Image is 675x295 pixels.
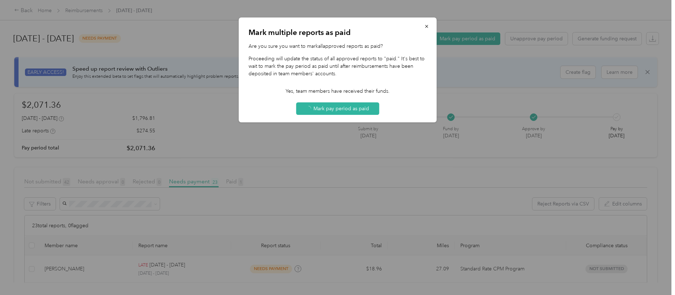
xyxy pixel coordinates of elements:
p: Are you sure you want to mark all approved reports as paid? [249,42,426,50]
p: Yes, team members have received their funds. [286,87,390,95]
iframe: Everlance-gr Chat Button Frame [635,255,675,295]
button: Mark pay period as paid [296,102,379,115]
p: Mark multiple reports as paid [249,27,426,37]
p: Proceeding will update the status of all approved reports to "paid." It's best to wait to mark th... [249,55,426,77]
